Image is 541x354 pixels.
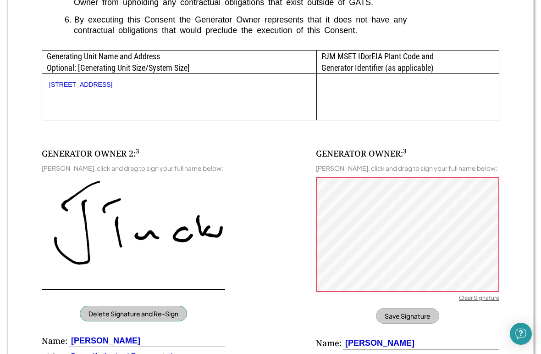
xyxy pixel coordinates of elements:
div: PJM MSET ID EIA Plant Code and Generator Identifier (as applicable) [317,51,499,73]
div: [PERSON_NAME], click and drag to sign your full name below: [316,164,497,172]
div: contractual obligations that would preclude the execution of this Consent. [65,25,499,36]
div: [STREET_ADDRESS] [49,81,309,89]
div: [PERSON_NAME] [69,335,140,347]
button: Delete Signature and Re-Sign [80,306,187,321]
u: or [365,51,371,61]
div: [PERSON_NAME] [343,337,414,349]
div: By executing this Consent the Generator Owner represents that it does not have any [74,15,499,25]
div: Generating Unit Name and Address Optional: [Generating Unit Size/System Size] [42,51,316,73]
div: [PERSON_NAME], click and drag to sign your full name below: [42,164,223,172]
div: Clear Signature [459,294,499,303]
sup: 3 [136,147,139,155]
sup: 3 [403,147,407,155]
div: Name: [42,335,67,347]
div: GENERATOR OWNER: [316,148,407,159]
div: 6. [65,15,72,25]
button: Save Signature [376,308,439,324]
div: Name: [316,337,342,349]
div: Open Intercom Messenger [510,323,532,345]
div: GENERATOR OWNER 2: [42,148,139,159]
img: signaturePad-1760107531652.png [42,175,225,289]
